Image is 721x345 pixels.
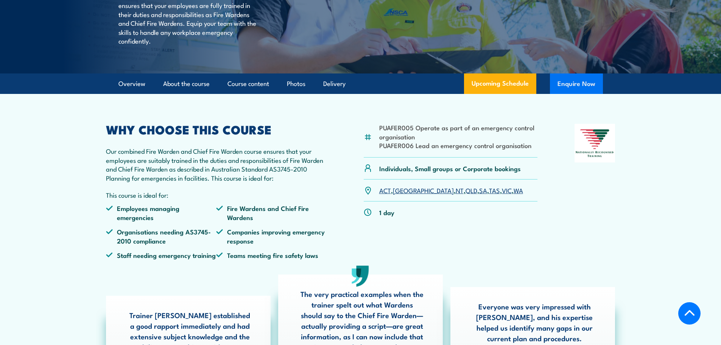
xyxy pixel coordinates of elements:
p: This course is ideal for: [106,190,327,199]
li: Teams meeting fire safety laws [216,251,327,259]
li: Organisations needing AS3745-2010 compliance [106,227,216,245]
a: Photos [287,74,305,94]
a: Delivery [323,74,346,94]
a: SA [479,186,487,195]
a: TAS [489,186,500,195]
li: Employees managing emergencies [106,204,216,222]
a: ACT [379,186,391,195]
a: Upcoming Schedule [464,73,536,94]
p: , , , , , , , [379,186,523,195]
li: Companies improving emergency response [216,227,327,245]
a: QLD [466,186,477,195]
p: 1 day [379,208,394,217]
a: NT [456,186,464,195]
a: About the course [163,74,210,94]
li: Fire Wardens and Chief Fire Wardens [216,204,327,222]
a: VIC [502,186,512,195]
a: [GEOGRAPHIC_DATA] [393,186,454,195]
h2: WHY CHOOSE THIS COURSE [106,124,327,134]
p: Individuals, Small groups or Corporate bookings [379,164,521,173]
img: Nationally Recognised Training logo. [575,124,615,162]
li: Staff needing emergency training [106,251,216,259]
a: Overview [118,74,145,94]
button: Enquire Now [550,73,603,94]
a: WA [514,186,523,195]
li: PUAFER006 Lead an emergency control organisation [379,141,538,150]
a: Course content [227,74,269,94]
li: PUAFER005 Operate as part of an emergency control organisation [379,123,538,141]
p: Our combined Fire Warden and Chief Fire Warden course ensures that your employees are suitably tr... [106,147,327,182]
p: Everyone was very impressed with [PERSON_NAME], and his expertise helped us identify many gaps in... [473,301,596,343]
